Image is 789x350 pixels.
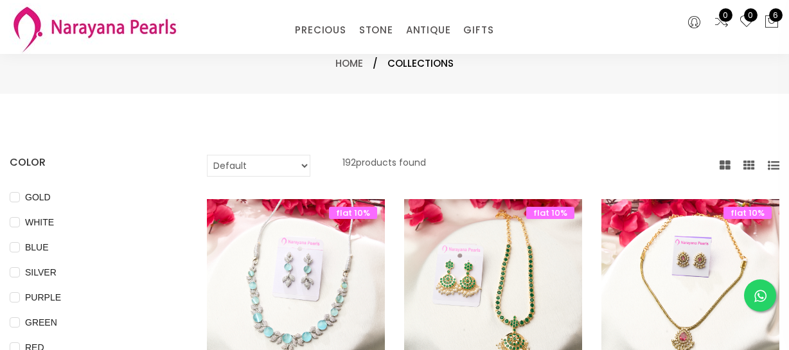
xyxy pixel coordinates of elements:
p: 192 products found [342,155,426,177]
a: 0 [714,14,729,31]
span: / [373,56,378,71]
span: 0 [719,8,732,22]
span: GREEN [20,315,62,329]
span: flat 10% [723,207,772,219]
span: SILVER [20,265,62,279]
span: flat 10% [329,207,377,219]
button: 6 [764,14,779,31]
a: GIFTS [463,21,493,40]
a: ANTIQUE [406,21,451,40]
a: Home [335,57,363,70]
span: flat 10% [526,207,574,219]
a: 0 [739,14,754,31]
span: WHITE [20,215,59,229]
a: PRECIOUS [295,21,346,40]
span: 6 [769,8,783,22]
span: GOLD [20,190,56,204]
h4: COLOR [10,155,168,170]
span: PURPLE [20,290,66,304]
a: STONE [359,21,393,40]
span: 0 [744,8,758,22]
span: Collections [387,56,454,71]
span: BLUE [20,240,54,254]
